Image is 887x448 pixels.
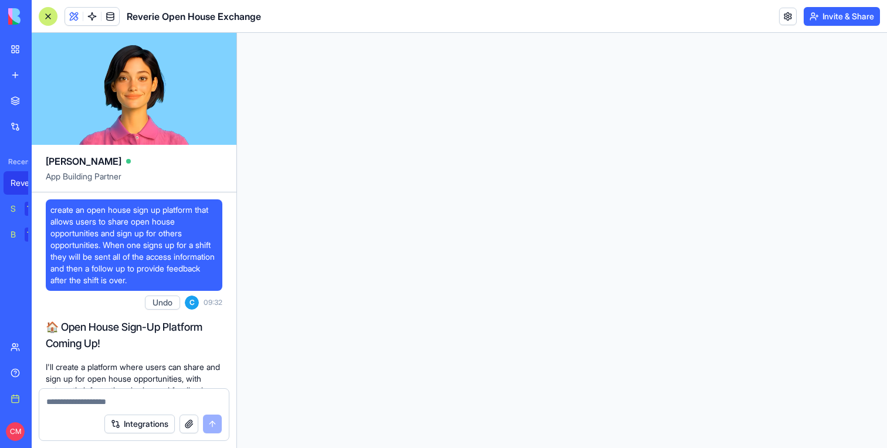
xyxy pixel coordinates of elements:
[4,171,50,195] a: Reverie Open House Exchange
[804,7,880,26] button: Invite & Share
[25,228,43,242] div: TRY
[4,197,50,220] a: Social Media Content GeneratorTRY
[127,9,261,23] h1: Reverie Open House Exchange
[4,157,28,167] span: Recent
[11,177,43,189] div: Reverie Open House Exchange
[204,298,222,307] span: 09:32
[4,223,50,246] a: Blog Generation ProTRY
[46,171,222,192] span: App Building Partner
[11,229,16,240] div: Blog Generation Pro
[11,203,16,215] div: Social Media Content Generator
[25,202,43,216] div: TRY
[8,8,81,25] img: logo
[46,361,222,420] p: I'll create a platform where users can share and sign up for open house opportunities, with autom...
[145,296,180,310] button: Undo
[50,204,218,286] span: create an open house sign up platform that allows users to share open house opportunities and sig...
[6,422,25,441] span: CM
[46,154,121,168] span: [PERSON_NAME]
[46,319,222,352] h1: 🏠 Open House Sign-Up Platform Coming Up!
[185,296,199,310] span: C
[104,415,175,433] button: Integrations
